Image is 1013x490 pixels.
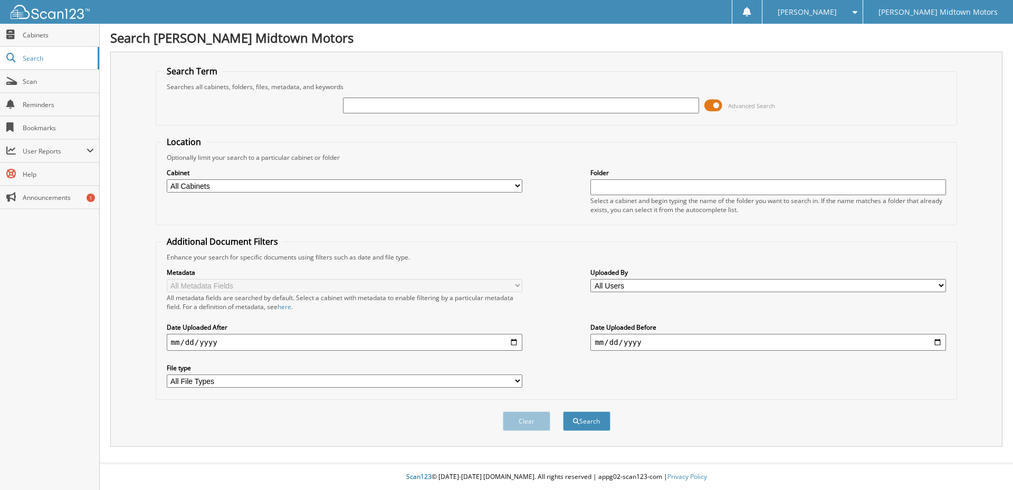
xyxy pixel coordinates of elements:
[23,54,92,63] span: Search
[590,334,946,351] input: end
[728,102,775,110] span: Advanced Search
[590,323,946,332] label: Date Uploaded Before
[161,65,223,77] legend: Search Term
[161,153,952,162] div: Optionally limit your search to a particular cabinet or folder
[110,29,1002,46] h1: Search [PERSON_NAME] Midtown Motors
[278,302,291,311] a: here
[87,194,95,202] div: 1
[161,236,283,247] legend: Additional Document Filters
[878,9,998,15] span: [PERSON_NAME] Midtown Motors
[590,196,946,214] div: Select a cabinet and begin typing the name of the folder you want to search in. If the name match...
[100,464,1013,490] div: © [DATE]-[DATE] [DOMAIN_NAME]. All rights reserved | appg02-scan123-com |
[778,9,837,15] span: [PERSON_NAME]
[960,439,1013,490] iframe: Chat Widget
[161,136,206,148] legend: Location
[161,253,952,262] div: Enhance your search for specific documents using filters such as date and file type.
[23,100,94,109] span: Reminders
[167,323,522,332] label: Date Uploaded After
[23,77,94,86] span: Scan
[161,82,952,91] div: Searches all cabinets, folders, files, metadata, and keywords
[563,411,610,431] button: Search
[167,363,522,372] label: File type
[503,411,550,431] button: Clear
[23,170,94,179] span: Help
[23,193,94,202] span: Announcements
[167,268,522,277] label: Metadata
[23,147,87,156] span: User Reports
[406,472,432,481] span: Scan123
[590,268,946,277] label: Uploaded By
[167,334,522,351] input: start
[167,168,522,177] label: Cabinet
[11,5,90,19] img: scan123-logo-white.svg
[23,31,94,40] span: Cabinets
[590,168,946,177] label: Folder
[667,472,707,481] a: Privacy Policy
[23,123,94,132] span: Bookmarks
[167,293,522,311] div: All metadata fields are searched by default. Select a cabinet with metadata to enable filtering b...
